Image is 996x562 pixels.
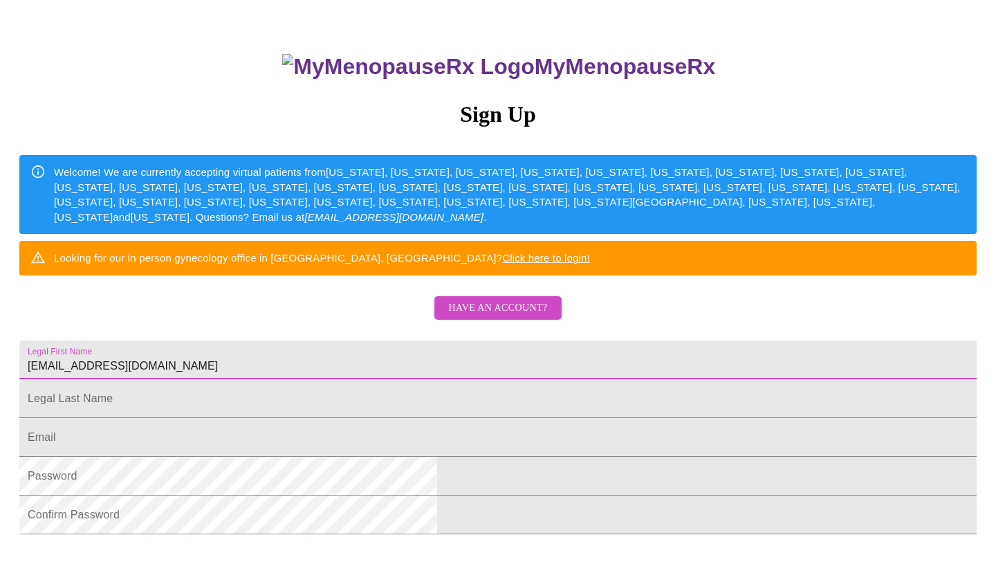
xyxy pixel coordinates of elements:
[502,252,590,264] a: Click here to login!
[282,54,534,80] img: MyMenopauseRx Logo
[54,245,590,271] div: Looking for our in person gynecology office in [GEOGRAPHIC_DATA], [GEOGRAPHIC_DATA]?
[448,300,547,317] span: Have an account?
[21,54,977,80] h3: MyMenopauseRx
[434,296,561,320] button: Have an account?
[431,311,564,323] a: Have an account?
[304,211,483,223] em: [EMAIL_ADDRESS][DOMAIN_NAME]
[54,159,966,230] div: Welcome! We are currently accepting virtual patients from [US_STATE], [US_STATE], [US_STATE], [US...
[19,102,977,127] h3: Sign Up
